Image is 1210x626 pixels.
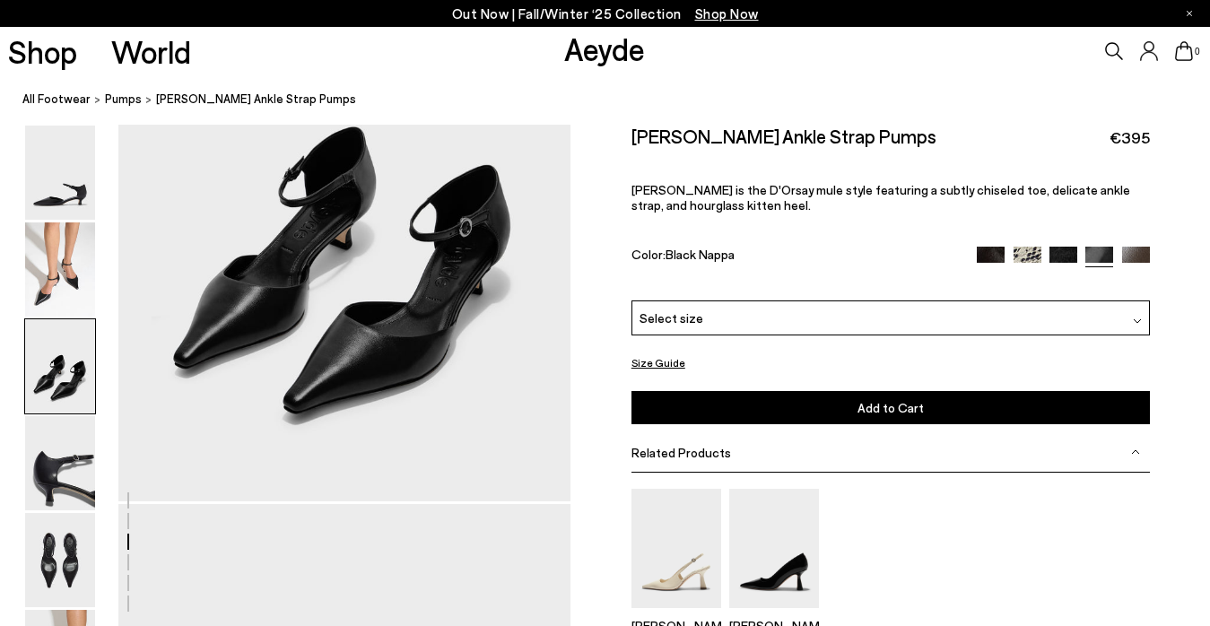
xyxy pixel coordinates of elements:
[564,30,645,67] a: Aeyde
[1131,448,1140,456] img: svg%3E
[631,352,685,374] button: Size Guide
[857,400,924,415] span: Add to Cart
[729,489,819,608] img: Zandra Pointed Pumps
[631,445,731,460] span: Related Products
[666,246,735,261] span: Black Nappa
[105,91,142,106] span: pumps
[631,125,936,147] h2: [PERSON_NAME] Ankle Strap Pumps
[8,36,77,67] a: Shop
[25,513,95,607] img: Tillie Ankle Strap Pumps - Image 5
[25,222,95,317] img: Tillie Ankle Strap Pumps - Image 2
[22,75,1210,125] nav: breadcrumb
[631,489,721,608] img: Fernanda Slingback Pumps
[1133,317,1142,326] img: svg%3E
[640,309,703,327] span: Select size
[631,246,961,266] div: Color:
[111,36,191,67] a: World
[695,5,759,22] span: Navigate to /collections/new-in
[22,90,91,109] a: All Footwear
[452,3,759,25] p: Out Now | Fall/Winter ‘25 Collection
[156,90,356,109] span: [PERSON_NAME] Ankle Strap Pumps
[631,182,1150,213] p: [PERSON_NAME] is the D'Orsay mule style featuring a subtly chiseled toe, delicate ankle strap, an...
[25,126,95,220] img: Tillie Ankle Strap Pumps - Image 1
[1193,47,1202,57] span: 0
[1110,126,1150,149] span: €395
[631,391,1150,424] button: Add to Cart
[1175,41,1193,61] a: 0
[25,319,95,413] img: Tillie Ankle Strap Pumps - Image 3
[25,416,95,510] img: Tillie Ankle Strap Pumps - Image 4
[105,90,142,109] a: pumps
